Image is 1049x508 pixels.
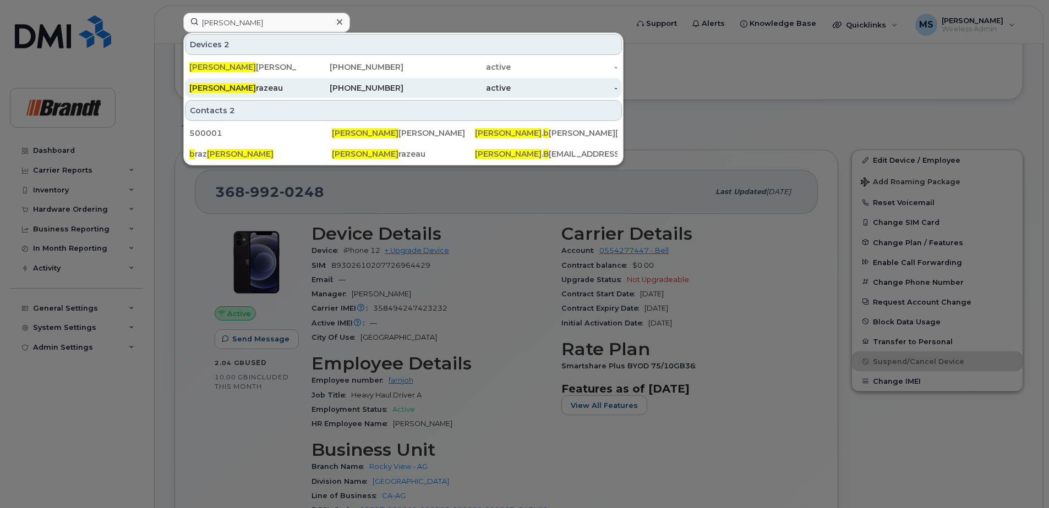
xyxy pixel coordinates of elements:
input: Find something... [183,13,350,32]
span: [PERSON_NAME] [475,128,542,138]
div: active [403,82,511,93]
div: razeau [189,82,297,93]
div: Contacts [185,100,622,121]
div: [PERSON_NAME] [189,62,297,73]
a: [PERSON_NAME]razeau[PHONE_NUMBER]active- [185,78,622,98]
div: active [403,62,511,73]
a: 500001[PERSON_NAME][PERSON_NAME][PERSON_NAME].b[PERSON_NAME][EMAIL_ADDRESS][PERSON_NAME][DOMAIN_N... [185,123,622,143]
span: [PERSON_NAME] [475,149,542,159]
div: . [PERSON_NAME][EMAIL_ADDRESS][PERSON_NAME][DOMAIN_NAME] [475,128,618,139]
div: razeau [332,148,474,159]
div: Devices [185,34,622,55]
div: 500001 [189,128,332,139]
span: [PERSON_NAME] [332,149,398,159]
a: braz[PERSON_NAME][PERSON_NAME]razeau[PERSON_NAME].B[EMAIL_ADDRESS][PERSON_NAME][DOMAIN_NAME] [185,144,622,164]
span: [PERSON_NAME] [189,62,256,72]
div: raz [189,148,332,159]
div: - [511,62,618,73]
span: [PERSON_NAME] [207,149,274,159]
div: - [511,82,618,93]
div: [PHONE_NUMBER] [297,62,404,73]
div: . [EMAIL_ADDRESS][PERSON_NAME][DOMAIN_NAME] [475,148,618,159]
a: [PERSON_NAME][PERSON_NAME][PHONE_NUMBER]active- [185,57,622,77]
span: [PERSON_NAME] [332,128,398,138]
span: B [543,149,549,159]
span: b [189,149,195,159]
span: 2 [224,39,230,50]
div: [PERSON_NAME] [332,128,474,139]
span: [PERSON_NAME] [189,83,256,93]
div: [PHONE_NUMBER] [297,82,404,93]
span: b [543,128,549,138]
span: 2 [230,105,235,116]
